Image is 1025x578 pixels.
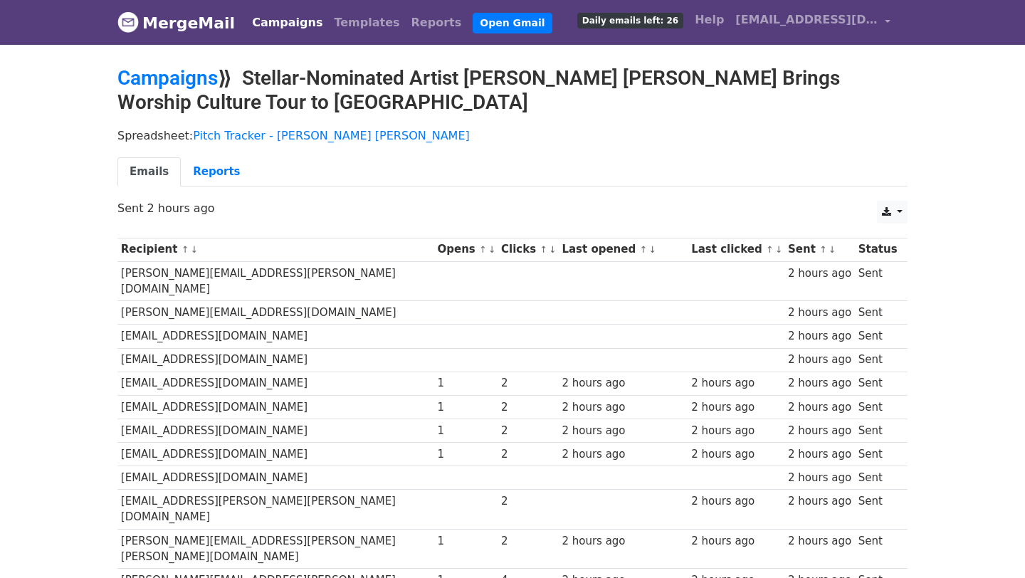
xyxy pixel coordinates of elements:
div: 2 hours ago [788,399,851,416]
a: Pitch Tracker - [PERSON_NAME] [PERSON_NAME] [193,129,470,142]
td: Sent [855,466,900,490]
div: 2 [501,399,555,416]
th: Last clicked [688,238,784,261]
a: ↓ [648,244,656,255]
a: ↑ [766,244,774,255]
div: 2 [501,375,555,392]
a: Reports [181,157,252,186]
span: Daily emails left: 26 [577,13,683,28]
th: Opens [434,238,498,261]
td: [EMAIL_ADDRESS][DOMAIN_NAME] [117,348,434,372]
p: Spreadsheet: [117,128,908,143]
td: Sent [855,395,900,419]
div: 2 hours ago [562,533,684,550]
th: Sent [784,238,855,261]
th: Last opened [559,238,688,261]
a: ↑ [182,244,189,255]
a: ↓ [549,244,557,255]
div: 2 hours ago [562,375,684,392]
div: 2 [501,423,555,439]
div: 2 [501,533,555,550]
td: [PERSON_NAME][EMAIL_ADDRESS][PERSON_NAME][PERSON_NAME][DOMAIN_NAME] [117,529,434,569]
div: 1 [437,446,494,463]
td: [EMAIL_ADDRESS][DOMAIN_NAME] [117,442,434,466]
div: 2 hours ago [691,423,781,439]
th: Recipient [117,238,434,261]
td: Sent [855,529,900,569]
a: Open Gmail [473,13,552,33]
div: 2 [501,493,555,510]
a: Campaigns [117,66,218,90]
td: Sent [855,301,900,325]
a: ↑ [479,244,487,255]
div: 2 [501,446,555,463]
div: 2 hours ago [788,533,851,550]
div: 2 hours ago [788,305,851,321]
td: [EMAIL_ADDRESS][PERSON_NAME][PERSON_NAME][DOMAIN_NAME] [117,490,434,530]
a: Campaigns [246,9,328,37]
div: 1 [437,399,494,416]
div: 2 hours ago [788,470,851,486]
div: 2 hours ago [562,399,684,416]
td: Sent [855,348,900,372]
div: 2 hours ago [691,399,781,416]
div: 2 hours ago [788,328,851,345]
td: Sent [855,490,900,530]
a: Daily emails left: 26 [572,6,689,34]
td: Sent [855,325,900,348]
td: Sent [855,261,900,301]
h2: ⟫ Stellar-Nominated Artist [PERSON_NAME] [PERSON_NAME] Brings Worship Culture Tour to [GEOGRAPHIC... [117,66,908,114]
a: ↑ [639,244,647,255]
div: 1 [437,533,494,550]
td: Sent [855,419,900,442]
td: [EMAIL_ADDRESS][DOMAIN_NAME] [117,325,434,348]
div: 2 hours ago [691,446,781,463]
div: 2 hours ago [788,446,851,463]
td: [EMAIL_ADDRESS][DOMAIN_NAME] [117,372,434,395]
img: MergeMail logo [117,11,139,33]
a: Emails [117,157,181,186]
div: 2 hours ago [788,352,851,368]
a: ↓ [488,244,496,255]
div: 2 hours ago [788,266,851,282]
a: ↓ [775,244,783,255]
div: 2 hours ago [788,423,851,439]
p: Sent 2 hours ago [117,201,908,216]
div: 2 hours ago [788,375,851,392]
div: 2 hours ago [691,533,781,550]
div: 2 hours ago [691,493,781,510]
a: MergeMail [117,8,235,38]
a: ↑ [540,244,547,255]
a: Help [689,6,730,34]
div: 2 hours ago [691,375,781,392]
div: 2 hours ago [788,493,851,510]
a: ↓ [829,244,836,255]
a: ↓ [190,244,198,255]
a: ↑ [819,244,827,255]
td: [EMAIL_ADDRESS][DOMAIN_NAME] [117,419,434,442]
div: 1 [437,375,494,392]
a: [EMAIL_ADDRESS][DOMAIN_NAME] [730,6,896,39]
td: [PERSON_NAME][EMAIL_ADDRESS][PERSON_NAME][DOMAIN_NAME] [117,261,434,301]
td: Sent [855,372,900,395]
span: [EMAIL_ADDRESS][DOMAIN_NAME] [735,11,878,28]
th: Status [855,238,900,261]
td: [EMAIL_ADDRESS][DOMAIN_NAME] [117,466,434,490]
a: Reports [406,9,468,37]
td: [EMAIL_ADDRESS][DOMAIN_NAME] [117,395,434,419]
th: Clicks [498,238,558,261]
td: [PERSON_NAME][EMAIL_ADDRESS][DOMAIN_NAME] [117,301,434,325]
td: Sent [855,442,900,466]
div: 2 hours ago [562,423,684,439]
a: Templates [328,9,405,37]
div: 2 hours ago [562,446,684,463]
div: 1 [437,423,494,439]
